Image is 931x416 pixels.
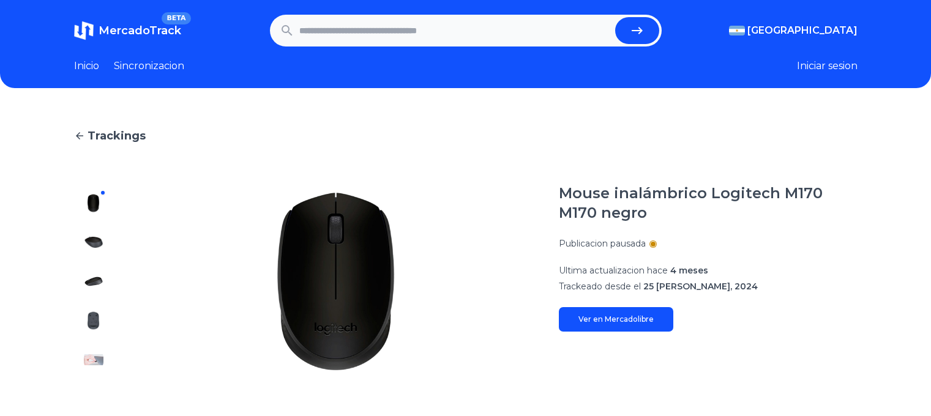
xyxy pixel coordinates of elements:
[729,26,745,35] img: Argentina
[114,59,184,73] a: Sincronizacion
[797,59,858,73] button: Iniciar sesion
[559,307,673,332] a: Ver en Mercadolibre
[88,127,146,144] span: Trackings
[84,232,103,252] img: Mouse inalámbrico Logitech M170 M170 negro
[729,23,858,38] button: [GEOGRAPHIC_DATA]
[747,23,858,38] span: [GEOGRAPHIC_DATA]
[84,272,103,291] img: Mouse inalámbrico Logitech M170 M170 negro
[643,281,758,292] span: 25 [PERSON_NAME], 2024
[559,265,668,276] span: Ultima actualizacion hace
[84,311,103,330] img: Mouse inalámbrico Logitech M170 M170 negro
[84,193,103,213] img: Mouse inalámbrico Logitech M170 M170 negro
[559,281,641,292] span: Trackeado desde el
[74,21,181,40] a: MercadoTrackBETA
[74,59,99,73] a: Inicio
[74,21,94,40] img: MercadoTrack
[138,184,534,379] img: Mouse inalámbrico Logitech M170 M170 negro
[670,265,708,276] span: 4 meses
[559,237,646,250] p: Publicacion pausada
[559,184,858,223] h1: Mouse inalámbrico Logitech M170 M170 negro
[84,350,103,370] img: Mouse inalámbrico Logitech M170 M170 negro
[162,12,190,24] span: BETA
[74,127,858,144] a: Trackings
[99,24,181,37] span: MercadoTrack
